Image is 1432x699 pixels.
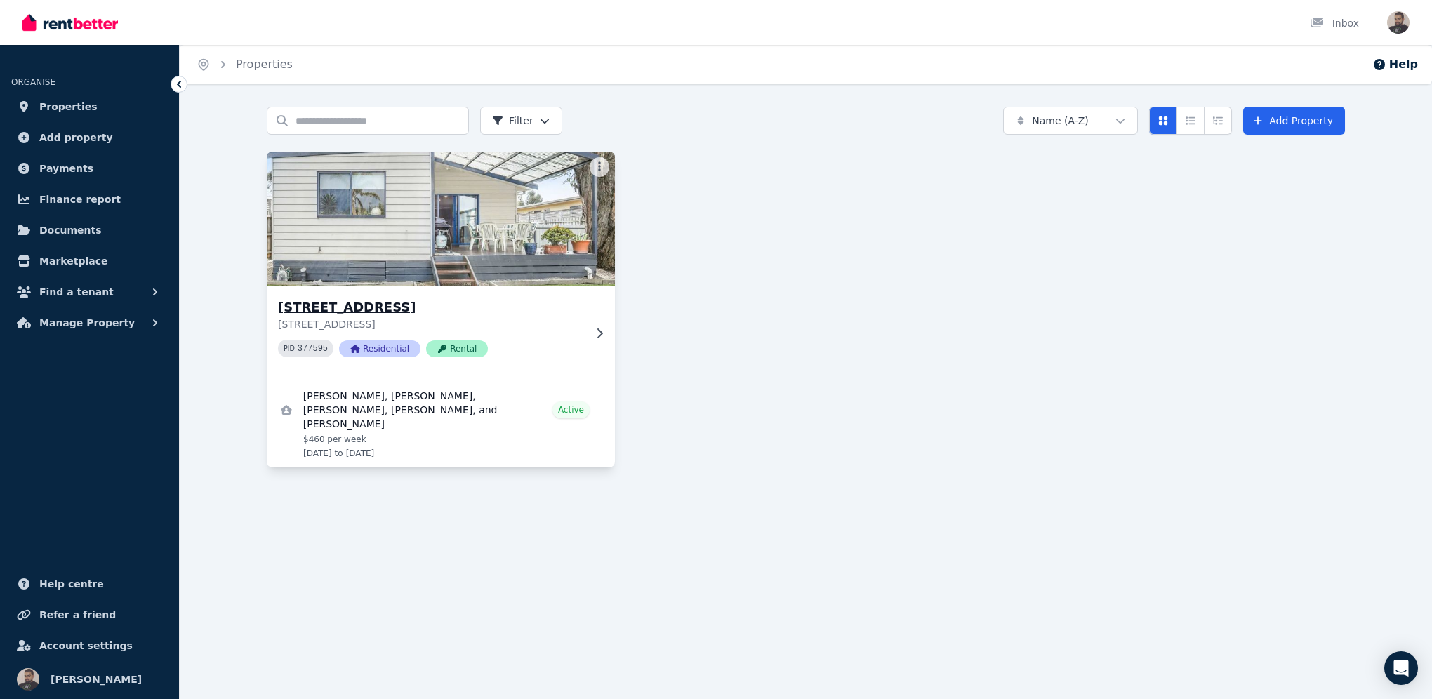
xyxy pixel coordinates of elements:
span: Filter [492,114,533,128]
a: Add property [11,124,168,152]
button: Filter [480,107,562,135]
h3: [STREET_ADDRESS] [278,298,584,317]
button: More options [590,157,609,177]
img: Fabio Zambetta [17,668,39,691]
a: View details for Isabel Rooks, Jasmine Rooks, Louise Shearman, Logan King, and Harriet Fallaw [267,380,615,467]
span: Add property [39,129,113,146]
a: 13 Lansell Rd, Cowes[STREET_ADDRESS][STREET_ADDRESS]PID 377595ResidentialRental [267,152,615,380]
div: View options [1149,107,1232,135]
nav: Breadcrumb [180,45,310,84]
a: Finance report [11,185,168,213]
a: Documents [11,216,168,244]
span: Refer a friend [39,606,116,623]
span: Name (A-Z) [1032,114,1089,128]
button: Expanded list view [1204,107,1232,135]
a: Marketplace [11,247,168,275]
span: Account settings [39,637,133,654]
div: Open Intercom Messenger [1384,651,1418,685]
img: Fabio Zambetta [1387,11,1410,34]
button: Card view [1149,107,1177,135]
span: Finance report [39,191,121,208]
button: Name (A-Z) [1003,107,1138,135]
span: Marketplace [39,253,107,269]
a: Help centre [11,570,168,598]
span: ORGANISE [11,77,55,87]
a: Refer a friend [11,601,168,629]
button: Help [1372,56,1418,73]
span: Properties [39,98,98,115]
a: Properties [11,93,168,121]
a: Payments [11,154,168,182]
button: Compact list view [1176,107,1205,135]
p: [STREET_ADDRESS] [278,317,584,331]
span: Residential [339,340,420,357]
button: Manage Property [11,309,168,337]
span: Rental [426,340,488,357]
img: 13 Lansell Rd, Cowes [258,148,624,290]
a: Add Property [1243,107,1345,135]
span: Help centre [39,575,104,592]
div: Inbox [1310,16,1359,30]
button: Find a tenant [11,278,168,306]
span: Find a tenant [39,284,114,300]
span: Payments [39,160,93,177]
a: Properties [236,58,293,71]
span: Documents [39,222,102,239]
a: Account settings [11,632,168,660]
small: PID [284,345,295,352]
span: Manage Property [39,314,135,331]
code: 377595 [298,344,328,354]
span: [PERSON_NAME] [51,671,142,688]
img: RentBetter [22,12,118,33]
